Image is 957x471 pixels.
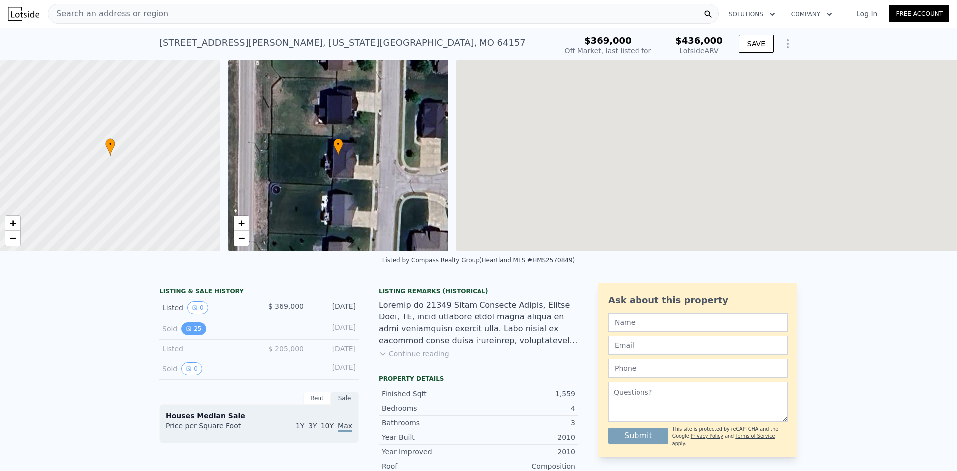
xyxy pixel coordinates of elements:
[739,35,774,53] button: SAVE
[584,35,632,46] span: $369,000
[10,217,16,229] span: +
[379,299,578,347] div: Loremip do 21349 Sitam Consecte Adipis, Elitse Doei, TE, incid utlabore etdol magna aliqua en adm...
[312,301,356,314] div: [DATE]
[379,287,578,295] div: Listing Remarks (Historical)
[478,418,575,428] div: 3
[382,461,478,471] div: Roof
[565,46,651,56] div: Off Market, last listed for
[5,216,20,231] a: Zoom in
[238,232,244,244] span: −
[162,362,251,375] div: Sold
[382,389,478,399] div: Finished Sqft
[234,231,249,246] a: Zoom out
[105,138,115,156] div: •
[162,322,251,335] div: Sold
[166,421,259,437] div: Price per Square Foot
[478,432,575,442] div: 2010
[268,302,304,310] span: $ 369,000
[181,322,206,335] button: View historical data
[162,301,251,314] div: Listed
[382,257,575,264] div: Listed by Compass Realty Group (Heartland MLS #HMS2570849)
[675,46,723,56] div: Lotside ARV
[187,301,208,314] button: View historical data
[783,5,840,23] button: Company
[478,461,575,471] div: Composition
[844,9,889,19] a: Log In
[338,422,352,432] span: Max
[608,336,788,355] input: Email
[478,447,575,457] div: 2010
[5,231,20,246] a: Zoom out
[889,5,949,22] a: Free Account
[303,392,331,405] div: Rent
[333,140,343,149] span: •
[382,432,478,442] div: Year Built
[721,5,783,23] button: Solutions
[159,36,526,50] div: [STREET_ADDRESS][PERSON_NAME] , [US_STATE][GEOGRAPHIC_DATA] , MO 64157
[105,140,115,149] span: •
[456,60,957,251] div: Map
[478,403,575,413] div: 4
[312,362,356,375] div: [DATE]
[379,349,449,359] button: Continue reading
[296,422,304,430] span: 1Y
[8,7,39,21] img: Lotside
[382,403,478,413] div: Bedrooms
[234,216,249,231] a: Zoom in
[382,447,478,457] div: Year Improved
[778,34,797,54] button: Show Options
[321,422,334,430] span: 10Y
[268,345,304,353] span: $ 205,000
[333,138,343,156] div: •
[166,411,352,421] div: Houses Median Sale
[608,428,668,444] button: Submit
[379,375,578,383] div: Property details
[159,287,359,297] div: LISTING & SALE HISTORY
[608,293,788,307] div: Ask about this property
[672,426,788,447] div: This site is protected by reCAPTCHA and the Google and apply.
[10,232,16,244] span: −
[312,322,356,335] div: [DATE]
[382,418,478,428] div: Bathrooms
[675,35,723,46] span: $436,000
[181,362,202,375] button: View historical data
[691,433,723,439] a: Privacy Policy
[735,433,775,439] a: Terms of Service
[308,422,317,430] span: 3Y
[331,392,359,405] div: Sale
[238,217,244,229] span: +
[162,344,251,354] div: Listed
[312,344,356,354] div: [DATE]
[48,8,168,20] span: Search an address or region
[608,359,788,378] input: Phone
[608,313,788,332] input: Name
[478,389,575,399] div: 1,559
